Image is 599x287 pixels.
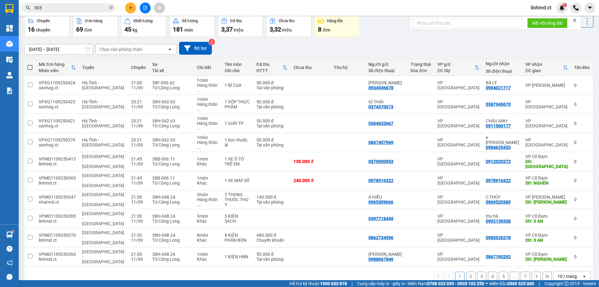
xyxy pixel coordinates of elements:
[486,178,511,183] div: 0978916322
[320,281,347,286] strong: 1900 633 818
[334,65,362,70] div: Thu hộ
[352,280,353,287] span: |
[294,65,328,70] div: Chưa thu
[39,99,76,104] div: VPXG1109250425
[197,192,218,197] div: 3 món
[294,159,328,164] div: 150.000 đ
[234,27,243,32] span: triệu
[131,181,146,186] div: 11/09
[225,233,250,243] div: 8 KIỆN PHÂN BÓN
[256,62,283,67] div: Đã thu
[525,233,568,238] div: VP Cổ Đạm
[368,68,404,73] div: Số điện thoại
[131,257,146,262] div: 11/09
[256,85,288,90] div: Tại văn phòng
[34,4,108,11] input: Tìm tên, số ĐT hoặc mã đơn
[314,15,360,37] button: Hàng tồn8đơn
[558,273,577,280] div: 10 / trang
[427,281,484,286] strong: 0708 023 035 - 0935 103 250
[587,5,593,11] span: caret-down
[525,99,568,109] div: VP [GEOGRAPHIC_DATA]
[197,214,218,219] div: 3 món
[437,62,475,67] div: VP gửi
[466,272,475,281] button: 2
[266,15,311,37] button: Chưa thu3,32 triệu
[510,272,519,281] button: ...
[437,176,480,186] div: VP [GEOGRAPHIC_DATA]
[486,135,519,145] div: e quang linh
[197,156,218,161] div: 1 món
[197,121,218,131] div: Hàng thông thường
[225,68,250,73] div: Ghi chú
[318,26,321,33] span: 8
[39,233,76,238] div: VPMD1109250370
[486,85,511,90] div: 0904021717
[197,140,218,150] div: Hàng thông thường
[327,19,343,23] div: Hàng tồn
[39,85,76,90] div: oanhxg.ct
[197,88,201,93] span: ...
[256,257,288,262] div: Tại văn phòng
[152,161,191,166] div: Từ Công Long
[129,6,133,10] span: plus
[197,107,201,112] span: ...
[58,15,261,23] li: Cổ Đạm, xã [GEOGRAPHIC_DATA], [GEOGRAPHIC_DATA]
[131,142,146,147] div: 11/09
[256,252,288,257] div: 50.000 đ
[411,62,431,67] div: Trạng thái
[131,214,146,219] div: 21:30
[179,42,212,55] button: Bộ lọc
[230,19,242,23] div: Đã thu
[525,159,568,169] div: DĐ: BÌNH LỘC
[39,118,76,123] div: VPXG1109250421
[39,104,76,109] div: oanhxg.ct
[368,62,404,67] div: Người gửi
[173,26,183,33] span: 181
[437,99,480,109] div: VP [GEOGRAPHIC_DATA]
[100,46,143,52] div: Chọn văn phòng nhận
[525,238,568,243] div: DĐ: X AN
[270,26,281,33] span: 3,32
[368,195,404,200] div: A HIẾU
[152,68,191,73] div: Tài xế
[157,6,162,10] span: aim
[133,27,137,32] span: kg
[131,161,146,166] div: 11/09
[39,257,76,262] div: linhmd.ct
[437,252,480,262] div: VP [GEOGRAPHIC_DATA]
[368,85,393,90] div: 0934546678
[134,19,153,23] div: Khối lượng
[477,272,486,281] button: 3
[82,118,124,128] span: Hà Tĩnh - [GEOGRAPHIC_DATA]
[121,15,166,37] button: Khối lượng45kg
[525,68,563,73] div: ĐC giao
[131,104,146,109] div: 11/09
[525,195,568,200] div: VP [PERSON_NAME]
[152,118,191,123] div: 38H-042.63
[525,62,563,67] div: VP nhận
[221,26,233,33] span: 3,37
[73,15,118,37] button: Đơn hàng69đơn
[256,142,288,147] div: Tại văn phòng
[574,140,590,145] div: 0
[7,246,12,252] span: question-circle
[6,56,13,63] img: warehouse-icon
[225,192,250,207] div: 3 THUNG THUỐC THÚ Y
[82,65,125,70] div: Tuyến
[323,27,330,32] span: đơn
[525,252,568,257] div: VP Cổ Đạm
[152,214,191,219] div: 38H-048.24
[574,178,590,183] div: 0
[197,126,201,131] span: ...
[39,200,76,205] div: nhatmd.ct
[525,83,568,88] div: VP [PERSON_NAME]
[279,19,295,23] div: Chưa thu
[521,272,530,281] button: 7
[486,159,511,164] div: 0912020372
[368,104,393,109] div: 0374370673
[131,85,146,90] div: 11/09
[486,254,511,259] div: 0867190292
[25,44,93,54] input: Select a date range.
[36,27,50,32] span: chuyến
[82,80,124,90] span: Hà Tĩnh - [GEOGRAPHIC_DATA]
